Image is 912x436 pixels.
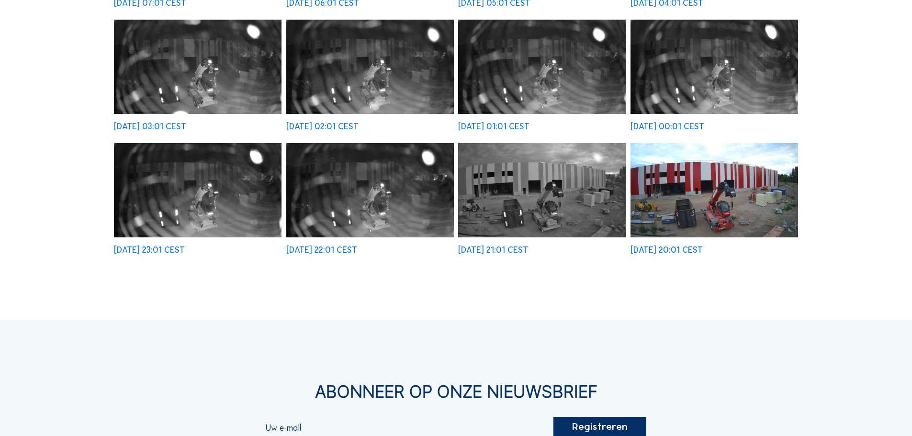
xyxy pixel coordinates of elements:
[114,123,186,131] div: [DATE] 03:01 CEST
[286,246,357,255] div: [DATE] 22:01 CEST
[631,123,704,131] div: [DATE] 00:01 CEST
[286,123,359,131] div: [DATE] 02:01 CEST
[286,143,454,237] img: image_52893016
[631,143,798,237] img: image_52892365
[458,123,529,131] div: [DATE] 01:01 CEST
[631,20,798,114] img: image_52893658
[114,246,185,255] div: [DATE] 23:01 CEST
[458,20,626,114] img: image_52893981
[114,20,281,114] img: image_52894619
[286,20,454,114] img: image_52894297
[458,143,626,237] img: image_52892685
[266,423,553,433] input: Uw e-mail
[458,246,528,255] div: [DATE] 21:01 CEST
[631,246,703,255] div: [DATE] 20:01 CEST
[114,143,281,237] img: image_52893333
[114,383,798,401] div: Abonneer op onze nieuwsbrief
